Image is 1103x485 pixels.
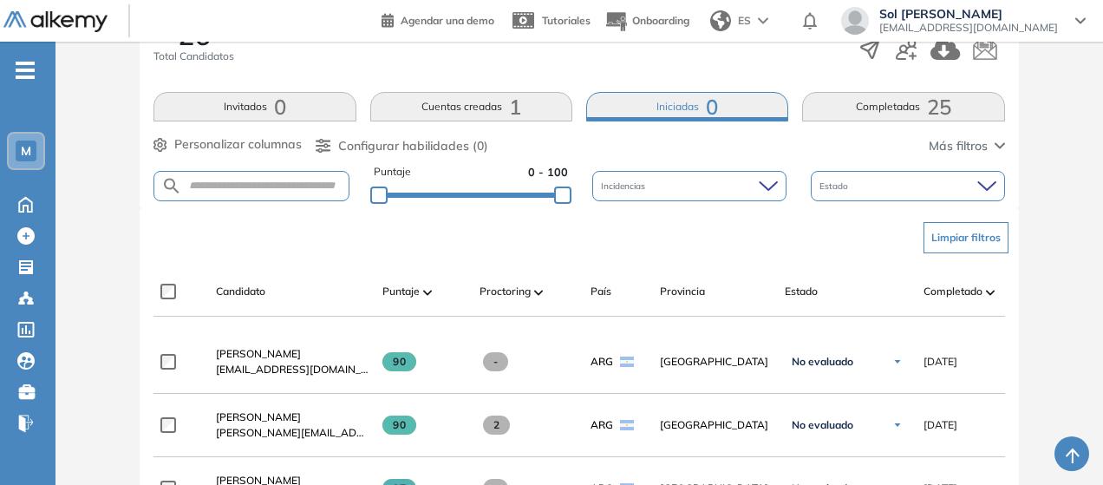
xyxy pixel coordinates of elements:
img: arrow [758,17,768,24]
a: [PERSON_NAME] [216,346,369,362]
span: M [21,144,31,158]
span: Puntaje [374,164,411,180]
span: Configurar habilidades (0) [338,137,488,155]
span: Proctoring [480,284,531,299]
span: [PERSON_NAME][EMAIL_ADDRESS][DOMAIN_NAME] [216,425,369,441]
span: Candidato [216,284,265,299]
span: Sol [PERSON_NAME] [879,7,1058,21]
span: Más filtros [929,137,988,155]
a: Agendar una demo [382,9,494,29]
span: No evaluado [792,355,853,369]
img: Ícono de flecha [892,420,903,430]
span: 90 [382,416,416,435]
span: 2 [483,416,510,435]
span: Provincia [660,284,705,299]
i: - [16,69,35,72]
span: [DATE] [924,417,957,433]
span: 0 - 100 [528,164,568,180]
span: Puntaje [382,284,420,299]
img: [missing "en.ARROW_ALT" translation] [423,290,432,295]
button: Iniciadas0 [586,92,788,121]
span: Completado [924,284,982,299]
span: Incidencias [601,180,649,193]
div: Estado [811,171,1005,201]
img: [missing "en.ARROW_ALT" translation] [534,290,543,295]
button: Limpiar filtros [924,222,1008,253]
span: ARG [591,417,613,433]
span: Personalizar columnas [174,135,302,154]
img: [missing "en.ARROW_ALT" translation] [986,290,995,295]
span: ARG [591,354,613,370]
button: Configurar habilidades (0) [316,137,488,155]
span: ES [738,13,751,29]
img: Ícono de flecha [892,357,903,367]
img: world [710,10,731,31]
button: Cuentas creadas1 [370,92,572,121]
span: [EMAIL_ADDRESS][DOMAIN_NAME] [216,362,369,377]
img: ARG [620,420,634,430]
span: Total Candidatos [153,49,234,64]
span: [GEOGRAPHIC_DATA] [660,354,771,370]
button: Invitados0 [153,92,356,121]
span: 90 [382,352,416,371]
div: Incidencias [592,171,786,201]
img: SEARCH_ALT [161,175,182,197]
button: Onboarding [604,3,689,40]
button: Personalizar columnas [153,135,302,154]
span: [EMAIL_ADDRESS][DOMAIN_NAME] [879,21,1058,35]
span: No evaluado [792,418,853,432]
a: [PERSON_NAME] [216,410,369,425]
img: ARG [620,357,634,367]
span: [PERSON_NAME] [216,347,301,360]
button: Completadas25 [802,92,1004,121]
span: Agendar una demo [401,14,494,27]
span: Estado [819,180,852,193]
button: Más filtros [929,137,1005,155]
span: - [483,352,508,371]
span: [PERSON_NAME] [216,410,301,423]
span: País [591,284,611,299]
span: Onboarding [632,14,689,27]
span: Estado [785,284,818,299]
span: [GEOGRAPHIC_DATA] [660,417,771,433]
img: Logo [3,11,108,33]
span: Tutoriales [542,14,591,27]
span: [DATE] [924,354,957,370]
